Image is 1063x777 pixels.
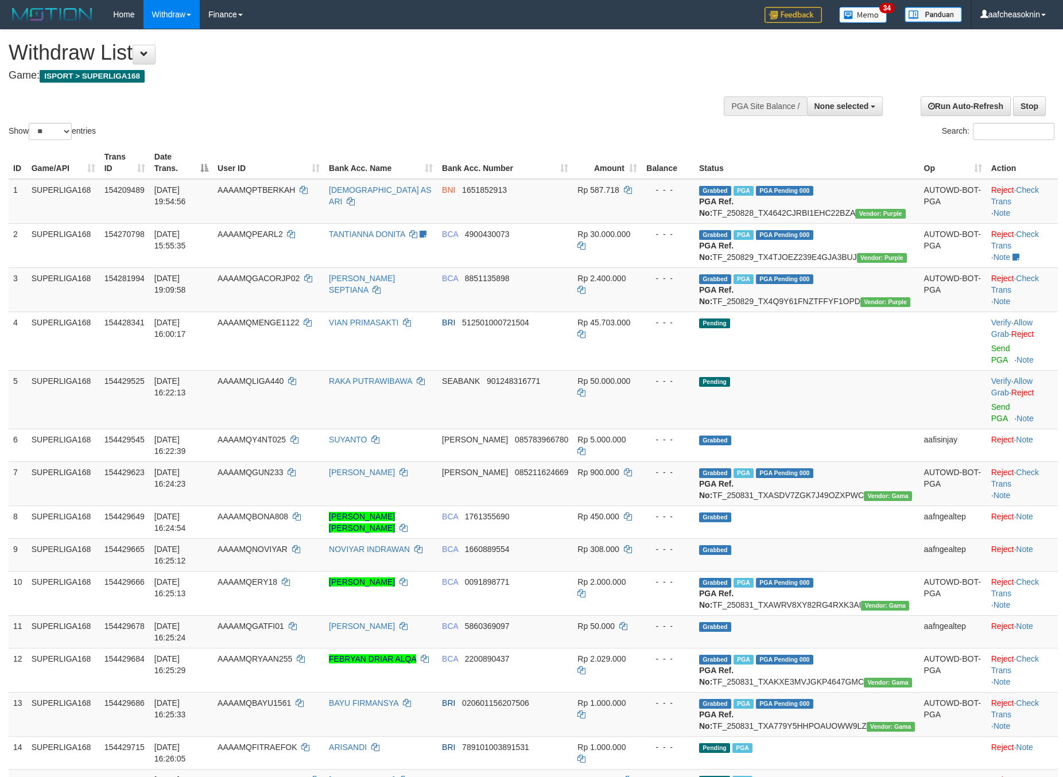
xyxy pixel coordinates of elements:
a: Note [994,677,1011,686]
th: Amount: activate to sort column ascending [573,146,641,179]
td: · · [987,648,1058,692]
b: PGA Ref. No: [699,666,734,686]
span: Rp 1.000.000 [577,743,626,752]
span: [DATE] 16:24:23 [154,468,186,488]
span: Marked by aafmaleo [734,230,754,240]
span: BRI [442,698,455,708]
td: TF_250831_TXASDV7ZGK7J49OZXPWC [695,461,920,506]
th: ID [9,146,27,179]
div: - - - [646,467,690,478]
span: 154429686 [104,698,145,708]
th: Bank Acc. Number: activate to sort column ascending [437,146,573,179]
label: Show entries [9,123,96,140]
span: Grabbed [699,578,731,588]
td: 14 [9,736,27,769]
span: 154270798 [104,230,145,239]
img: panduan.png [905,7,962,22]
span: Rp 2.000.000 [577,577,626,586]
b: PGA Ref. No: [699,479,734,500]
span: 154209489 [104,185,145,195]
span: Vendor URL: https://trx31.1velocity.biz [864,678,912,687]
h1: Withdraw List [9,41,697,64]
span: PGA Pending [756,468,813,478]
span: AAAAMQBONA808 [218,512,288,521]
span: · [991,376,1033,397]
td: AUTOWD-BOT-PGA [920,223,987,267]
a: [PERSON_NAME] [329,468,395,477]
a: Note [1016,435,1033,444]
span: PGA Pending [756,274,813,284]
a: Check Trans [991,185,1039,206]
span: Vendor URL: https://trx4.1velocity.biz [857,253,907,263]
td: SUPERLIGA168 [27,571,100,615]
td: SUPERLIGA168 [27,179,100,224]
td: · · [987,223,1058,267]
td: · [987,615,1058,648]
span: Copy 085211624669 to clipboard [515,468,568,477]
td: SUPERLIGA168 [27,615,100,648]
td: AUTOWD-BOT-PGA [920,267,987,312]
span: Copy 512501000721504 to clipboard [462,318,529,327]
span: Copy 5860369097 to clipboard [465,621,510,631]
span: Copy 085783966780 to clipboard [515,435,568,444]
span: 154429623 [104,468,145,477]
span: 154429715 [104,743,145,752]
span: Copy 1660889554 to clipboard [465,545,510,554]
a: Verify [991,318,1011,327]
img: Feedback.jpg [765,7,822,23]
td: SUPERLIGA168 [27,648,100,692]
div: - - - [646,620,690,632]
span: [DATE] 16:25:33 [154,698,186,719]
a: Reject [991,698,1014,708]
a: Send PGA [991,402,1010,423]
a: BAYU FIRMANSYA [329,698,398,708]
span: BCA [442,274,458,283]
span: AAAAMQERY18 [218,577,277,586]
td: · · [987,179,1058,224]
a: Reject [991,468,1014,477]
span: [DATE] 16:26:05 [154,743,186,763]
span: AAAAMQGUN233 [218,468,283,477]
span: Grabbed [699,274,731,284]
span: Grabbed [699,436,731,445]
span: Vendor URL: https://trx31.1velocity.biz [864,491,912,501]
span: Grabbed [699,186,731,196]
span: Copy 020601156207506 to clipboard [462,698,529,708]
span: Rp 30.000.000 [577,230,630,239]
td: TF_250829_TX4TJOEZ239E4GJA3BUJ [695,223,920,267]
td: · [987,736,1058,769]
span: Rp 50.000.000 [577,376,630,386]
select: Showentries [29,123,72,140]
a: Reject [991,230,1014,239]
td: SUPERLIGA168 [27,267,100,312]
td: TF_250831_TXAWRV8XY82RG4RXK3AI [695,571,920,615]
span: Copy 0091898771 to clipboard [465,577,510,586]
span: 154429666 [104,577,145,586]
a: Note [1016,743,1033,752]
div: - - - [646,543,690,555]
span: Pending [699,318,730,328]
td: aafisinjay [920,429,987,461]
a: FEBRYAN DRIAR ALQA [329,654,416,663]
th: Balance [642,146,695,179]
img: MOTION_logo.png [9,6,96,23]
a: Note [1016,545,1033,554]
span: [DATE] 16:24:54 [154,512,186,533]
td: · · [987,461,1058,506]
span: Grabbed [699,622,731,632]
span: Grabbed [699,512,731,522]
span: [DATE] 16:25:12 [154,545,186,565]
span: Marked by aafsoumeymey [734,578,754,588]
a: Note [994,208,1011,217]
a: Allow Grab [991,376,1033,397]
a: Send PGA [991,344,1010,364]
td: TF_250831_TXAKXE3MVJGKP4647GMC [695,648,920,692]
span: Copy 4900430073 to clipboard [465,230,510,239]
th: Game/API: activate to sort column ascending [27,146,100,179]
a: Stop [1013,96,1046,116]
td: 1 [9,179,27,224]
td: · · [987,692,1058,736]
div: - - - [646,576,690,588]
span: Grabbed [699,468,731,478]
span: Copy 8851135898 to clipboard [465,274,510,283]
